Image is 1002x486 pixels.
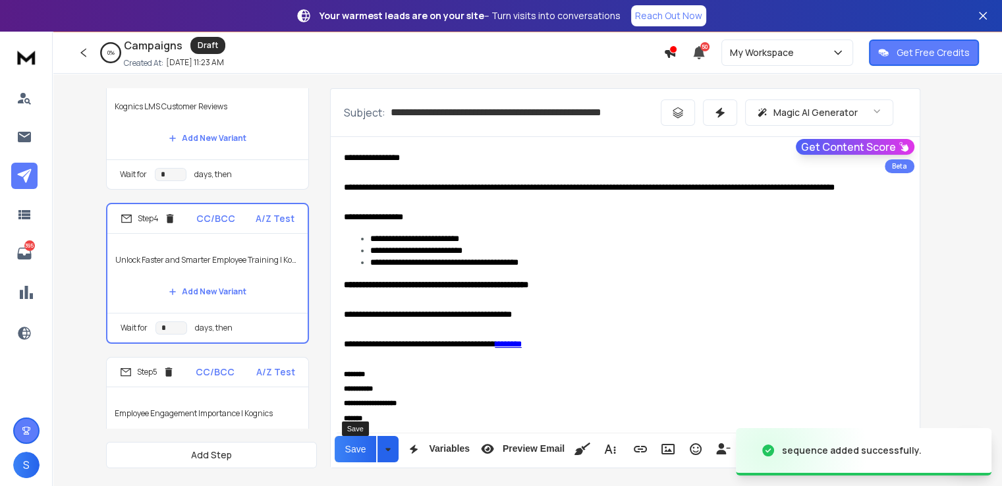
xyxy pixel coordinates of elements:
[635,9,702,22] p: Reach Out Now
[570,436,595,462] button: Clean HTML
[106,203,309,344] li: Step4CC/BCCA/Z TestUnlock Faster and Smarter Employee Training | KognicsAdd New VariantWait forda...
[500,443,567,454] span: Preview Email
[342,421,369,436] div: Save
[121,323,148,333] p: Wait for
[700,42,710,51] span: 50
[194,169,232,180] p: days, then
[401,436,472,462] button: Variables
[115,242,300,279] p: Unlock Faster and Smarter Employee Training | Kognics
[475,436,567,462] button: Preview Email
[107,49,115,57] p: 0 %
[655,436,681,462] button: Insert Image (Ctrl+P)
[190,37,225,54] div: Draft
[13,452,40,478] button: S
[344,105,385,121] p: Subject:
[683,436,708,462] button: Emoticons
[730,46,799,59] p: My Workspace
[598,436,623,462] button: More Text
[158,279,257,305] button: Add New Variant
[124,38,182,53] h1: Campaigns
[11,240,38,267] a: 395
[24,240,35,251] p: 395
[628,436,653,462] button: Insert Link (Ctrl+K)
[711,436,736,462] button: Insert Unsubscribe Link
[335,436,377,462] button: Save
[745,99,893,126] button: Magic AI Generator
[195,323,233,333] p: days, then
[106,442,317,468] button: Add Step
[158,125,257,151] button: Add New Variant
[115,395,300,432] p: Employee Engagement Importance | Kognics
[120,366,175,378] div: Step 5
[121,213,176,225] div: Step 4
[115,88,300,125] p: Kognics LMS Customer Reviews
[885,159,914,173] div: Beta
[320,9,484,22] strong: Your warmest leads are on your site
[256,365,295,379] p: A/Z Test
[120,169,147,180] p: Wait for
[869,40,979,66] button: Get Free Credits
[196,212,235,225] p: CC/BCC
[124,58,163,68] p: Created At:
[426,443,472,454] span: Variables
[796,139,914,155] button: Get Content Score
[106,50,309,190] li: Step3CC/BCCA/Z TestKognics LMS Customer ReviewsAdd New VariantWait fordays, then
[782,444,922,457] div: sequence added successfully.
[13,45,40,69] img: logo
[773,106,858,119] p: Magic AI Generator
[631,5,706,26] a: Reach Out Now
[256,212,294,225] p: A/Z Test
[320,9,621,22] p: – Turn visits into conversations
[166,57,224,68] p: [DATE] 11:23 AM
[196,365,235,379] p: CC/BCC
[897,46,970,59] p: Get Free Credits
